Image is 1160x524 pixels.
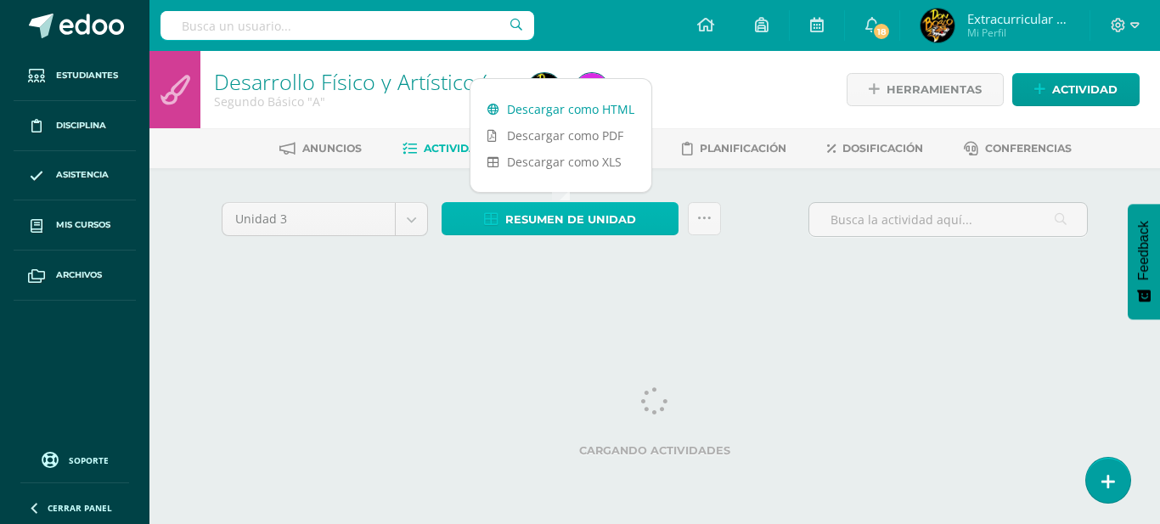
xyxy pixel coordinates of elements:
span: Feedback [1136,221,1152,280]
span: Asistencia [56,168,109,182]
span: Anuncios [302,142,362,155]
a: Estudiantes [14,51,136,101]
span: Disciplina [56,119,106,132]
a: Actividad [1012,73,1140,106]
h1: Desarrollo Físico y Artístico (Extracurricular) [214,70,507,93]
a: Herramientas [847,73,1004,106]
a: Archivos [14,251,136,301]
span: Conferencias [985,142,1072,155]
span: Archivos [56,268,102,282]
label: Cargando actividades [222,444,1088,457]
a: Anuncios [279,135,362,162]
span: Unidad 3 [235,203,382,235]
a: Soporte [20,448,129,470]
img: 51daec255f9cabefddb2cff9a8f95120.png [527,73,561,107]
span: Actividad [1052,74,1118,105]
a: Descargar como PDF [470,122,651,149]
span: Herramientas [887,74,982,105]
span: Mis cursos [56,218,110,232]
span: Dosificación [842,142,923,155]
span: Cerrar panel [48,502,112,514]
a: Mis cursos [14,200,136,251]
a: Unidad 3 [222,203,427,235]
span: Estudiantes [56,69,118,82]
button: Feedback - Mostrar encuesta [1128,204,1160,319]
a: Actividades [403,135,498,162]
span: Resumen de unidad [505,204,636,235]
a: Disciplina [14,101,136,151]
span: Planificación [700,142,786,155]
a: Descargar como HTML [470,96,651,122]
input: Busca un usuario... [160,11,534,40]
span: Mi Perfil [967,25,1069,40]
img: 51daec255f9cabefddb2cff9a8f95120.png [921,8,954,42]
span: Actividades [424,142,498,155]
a: Dosificación [827,135,923,162]
a: Descargar como XLS [470,149,651,175]
a: Planificación [682,135,786,162]
input: Busca la actividad aquí... [809,203,1087,236]
a: Desarrollo Físico y Artístico (Extracurricular) [214,67,635,96]
a: Asistencia [14,151,136,201]
span: Extracurricular Deportes [967,10,1069,27]
img: 15a074f41613a7f727dddaabd9de4821.png [575,73,609,107]
a: Resumen de unidad [442,202,679,235]
span: 18 [872,22,891,41]
div: Segundo Básico 'A' [214,93,507,110]
span: Soporte [69,454,109,466]
a: Conferencias [964,135,1072,162]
